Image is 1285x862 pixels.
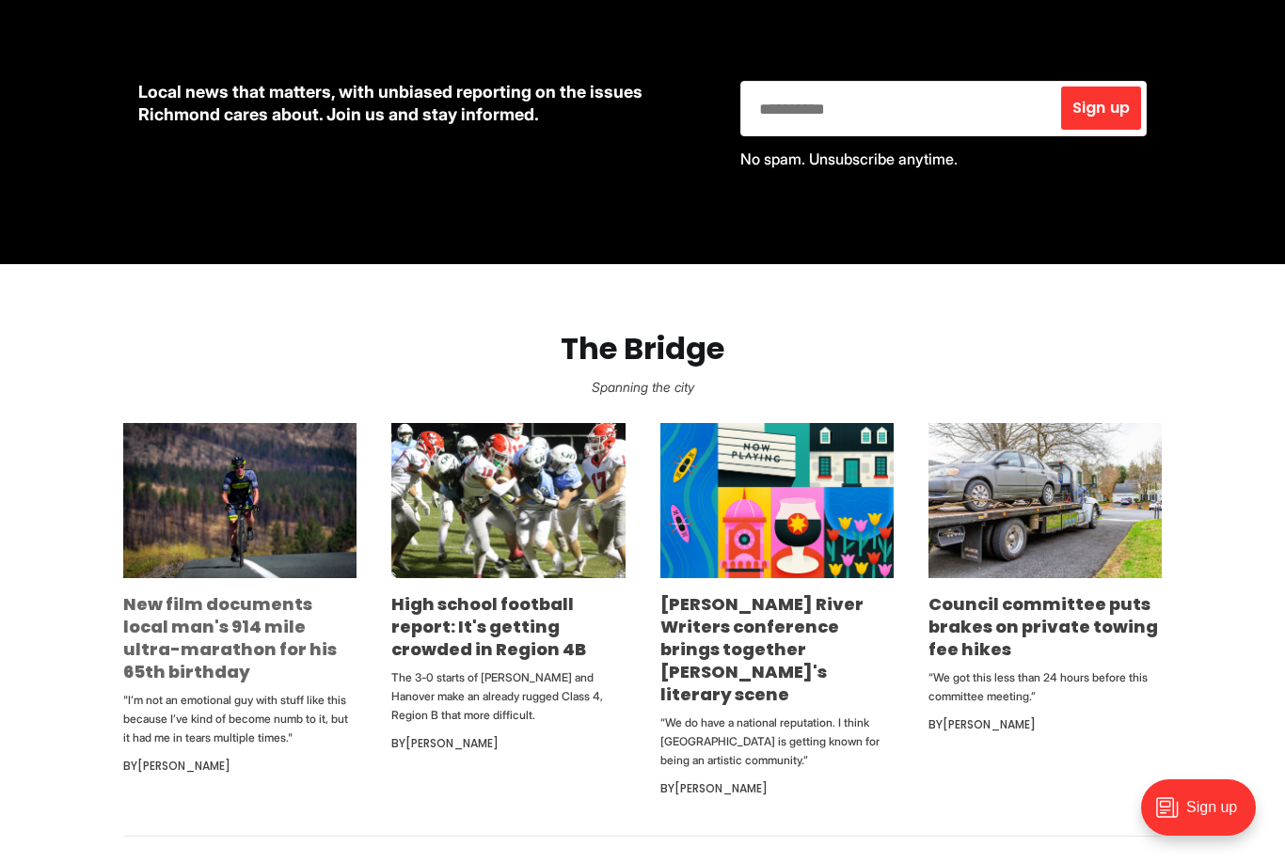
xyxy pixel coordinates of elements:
[1061,86,1141,130] button: Sign up
[123,592,337,683] a: New film documents local man's 914 mile ultra-marathon for his 65th birthday
[660,423,894,578] img: James River Writers conference brings together Richmond's literary scene
[1072,101,1130,116] span: Sign up
[943,716,1036,732] a: [PERSON_NAME]
[660,777,894,800] div: By
[740,149,958,168] span: No spam. Unsubscribe anytime.
[391,592,586,661] a: High school football report: It's getting crowded in Region 4B
[391,732,625,755] div: By
[123,423,357,579] img: New film documents local man's 914 mile ultra-marathon for his 65th birthday
[928,423,1162,578] img: Council committee puts brakes on private towing fee hikes
[123,691,357,747] p: "I’m not an emotional guy with stuff like this because I’ve kind of become numb to it, but it had...
[123,755,357,777] div: By
[138,81,710,126] p: Local news that matters, with unbiased reporting on the issues Richmond cares about. Join us and ...
[30,374,1255,400] p: Spanning the city
[660,592,864,706] a: [PERSON_NAME] River Writers conference brings together [PERSON_NAME]'s literary scene
[137,758,230,774] a: [PERSON_NAME]
[30,332,1255,367] h2: The Bridge
[928,668,1162,706] p: “We got this less than 24 hours before this committee meeting.”
[391,423,625,578] img: High school football report: It's getting crowded in Region 4B
[1125,770,1285,862] iframe: portal-trigger
[405,735,499,751] a: [PERSON_NAME]
[391,668,625,725] p: The 3-0 starts of [PERSON_NAME] and Hanover make an already rugged Class 4, Region B that more di...
[928,713,1162,736] div: By
[674,780,768,796] a: [PERSON_NAME]
[928,592,1158,661] a: Council committee puts brakes on private towing fee hikes
[660,713,894,770] p: “We do have a national reputation. I think [GEOGRAPHIC_DATA] is getting known for being an artist...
